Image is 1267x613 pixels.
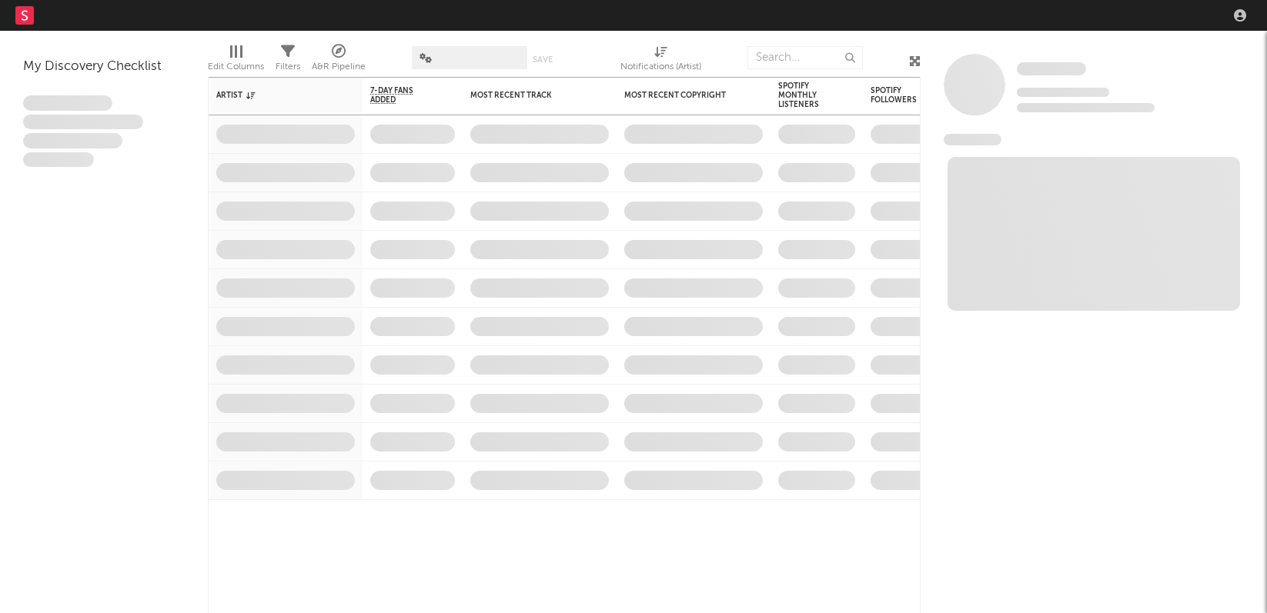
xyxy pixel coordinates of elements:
[871,86,924,105] div: Spotify Followers
[1017,62,1086,77] a: Some Artist
[747,46,863,69] input: Search...
[470,91,586,100] div: Most Recent Track
[620,58,701,76] div: Notifications (Artist)
[312,58,366,76] div: A&R Pipeline
[778,82,832,109] div: Spotify Monthly Listeners
[208,38,264,83] div: Edit Columns
[1017,103,1155,112] span: 0 fans last week
[23,58,185,76] div: My Discovery Checklist
[276,58,300,76] div: Filters
[216,91,332,100] div: Artist
[23,133,122,148] span: Praesent ac interdum
[944,134,1001,145] span: News Feed
[533,55,553,64] button: Save
[208,58,264,76] div: Edit Columns
[23,152,94,168] span: Aliquam viverra
[276,38,300,83] div: Filters
[23,115,143,130] span: Integer aliquet in purus et
[1017,88,1109,97] span: Tracking Since: [DATE]
[23,95,112,111] span: Lorem ipsum dolor
[620,38,701,83] div: Notifications (Artist)
[312,38,366,83] div: A&R Pipeline
[370,86,432,105] span: 7-Day Fans Added
[624,91,740,100] div: Most Recent Copyright
[1017,62,1086,75] span: Some Artist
